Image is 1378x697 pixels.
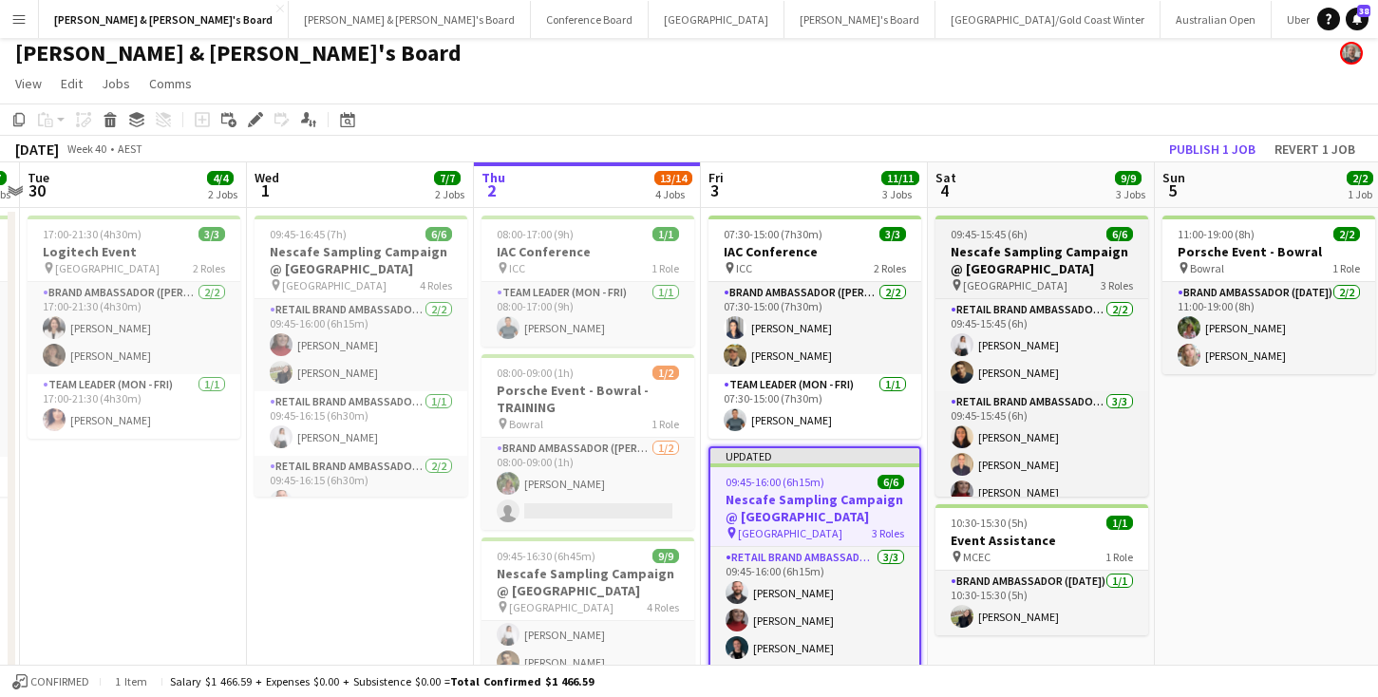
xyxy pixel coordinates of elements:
[935,299,1148,391] app-card-role: RETAIL Brand Ambassador ([DATE])2/209:45-15:45 (6h)[PERSON_NAME][PERSON_NAME]
[481,438,694,530] app-card-role: Brand Ambassador ([PERSON_NAME])1/208:00-09:00 (1h)[PERSON_NAME]
[170,674,594,688] div: Salary $1 466.59 + Expenses $0.00 + Subsistence $0.00 =
[710,547,919,667] app-card-role: RETAIL Brand Ambassador (Mon - Fri)3/309:45-16:00 (6h15m)[PERSON_NAME][PERSON_NAME][PERSON_NAME]
[963,550,991,564] span: MCEC
[8,71,49,96] a: View
[1267,137,1363,161] button: Revert 1 job
[420,278,452,292] span: 4 Roles
[43,227,142,241] span: 17:00-21:30 (4h30m)
[28,216,240,439] div: 17:00-21:30 (4h30m)3/3Logitech Event [GEOGRAPHIC_DATA]2 RolesBrand Ambassador ([PERSON_NAME])2/21...
[55,261,160,275] span: [GEOGRAPHIC_DATA]
[951,516,1028,530] span: 10:30-15:30 (5h)
[708,243,921,260] h3: IAC Conference
[874,261,906,275] span: 2 Roles
[724,227,822,241] span: 07:30-15:00 (7h30m)
[872,526,904,540] span: 3 Roles
[706,179,724,201] span: 3
[255,216,467,497] div: 09:45-16:45 (7h)6/6Nescafe Sampling Campaign @ [GEOGRAPHIC_DATA] [GEOGRAPHIC_DATA]4 RolesRETAIL B...
[649,1,784,38] button: [GEOGRAPHIC_DATA]
[207,171,234,185] span: 4/4
[450,674,594,688] span: Total Confirmed $1 466.59
[481,216,694,347] app-job-card: 08:00-17:00 (9h)1/1IAC Conference ICC1 RoleTeam Leader (Mon - Fri)1/108:00-17:00 (9h)[PERSON_NAME]
[935,532,1148,549] h3: Event Assistance
[1178,227,1255,241] span: 11:00-19:00 (8h)
[933,179,956,201] span: 4
[1101,278,1133,292] span: 3 Roles
[425,227,452,241] span: 6/6
[509,261,525,275] span: ICC
[935,169,956,186] span: Sat
[708,374,921,439] app-card-role: Team Leader (Mon - Fri)1/107:30-15:00 (7h30m)[PERSON_NAME]
[708,282,921,374] app-card-role: Brand Ambassador ([PERSON_NAME])2/207:30-15:00 (7h30m)[PERSON_NAME][PERSON_NAME]
[951,227,1028,241] span: 09:45-15:45 (6h)
[1160,179,1185,201] span: 5
[935,216,1148,497] app-job-card: 09:45-15:45 (6h)6/6Nescafe Sampling Campaign @ [GEOGRAPHIC_DATA] [GEOGRAPHIC_DATA]3 RolesRETAIL B...
[270,227,347,241] span: 09:45-16:45 (7h)
[647,600,679,614] span: 4 Roles
[1333,227,1360,241] span: 2/2
[1162,216,1375,374] div: 11:00-19:00 (8h)2/2Porsche Event - Bowral Bowral1 RoleBrand Ambassador ([DATE])2/211:00-19:00 (8h...
[726,475,824,489] span: 09:45-16:00 (6h15m)
[118,141,142,156] div: AEST
[935,504,1148,635] div: 10:30-15:30 (5h)1/1Event Assistance MCEC1 RoleBrand Ambassador ([DATE])1/110:30-15:30 (5h)[PERSON...
[1106,227,1133,241] span: 6/6
[255,456,467,548] app-card-role: RETAIL Brand Ambassador (Mon - Fri)2/209:45-16:15 (6h30m)[PERSON_NAME]
[736,261,752,275] span: ICC
[1340,42,1363,65] app-user-avatar: Neil Burton
[289,1,531,38] button: [PERSON_NAME] & [PERSON_NAME]'s Board
[1332,261,1360,275] span: 1 Role
[149,75,192,92] span: Comms
[108,674,154,688] span: 1 item
[655,187,691,201] div: 4 Jobs
[142,71,199,96] a: Comms
[710,491,919,525] h3: Nescafe Sampling Campaign @ [GEOGRAPHIC_DATA]
[1190,261,1224,275] span: Bowral
[881,171,919,185] span: 11/11
[531,1,649,38] button: Conference Board
[479,179,505,201] span: 2
[708,169,724,186] span: Fri
[1115,171,1142,185] span: 9/9
[1348,187,1372,201] div: 1 Job
[963,278,1067,292] span: [GEOGRAPHIC_DATA]
[710,448,919,463] div: Updated
[1106,516,1133,530] span: 1/1
[1105,550,1133,564] span: 1 Role
[1161,1,1272,38] button: Australian Open
[15,75,42,92] span: View
[102,75,130,92] span: Jobs
[94,71,138,96] a: Jobs
[28,243,240,260] h3: Logitech Event
[255,243,467,277] h3: Nescafe Sampling Campaign @ [GEOGRAPHIC_DATA]
[434,171,461,185] span: 7/7
[882,187,918,201] div: 3 Jobs
[15,39,462,67] h1: [PERSON_NAME] & [PERSON_NAME]'s Board
[481,243,694,260] h3: IAC Conference
[481,354,694,530] app-job-card: 08:00-09:00 (1h)1/2Porsche Event - Bowral - TRAINING Bowral1 RoleBrand Ambassador ([PERSON_NAME])...
[255,169,279,186] span: Wed
[481,282,694,347] app-card-role: Team Leader (Mon - Fri)1/108:00-17:00 (9h)[PERSON_NAME]
[63,141,110,156] span: Week 40
[481,382,694,416] h3: Porsche Event - Bowral - TRAINING
[935,1,1161,38] button: [GEOGRAPHIC_DATA]/Gold Coast Winter
[652,227,679,241] span: 1/1
[708,216,921,439] app-job-card: 07:30-15:00 (7h30m)3/3IAC Conference ICC2 RolesBrand Ambassador ([PERSON_NAME])2/207:30-15:00 (7h...
[1162,282,1375,374] app-card-role: Brand Ambassador ([DATE])2/211:00-19:00 (8h)[PERSON_NAME][PERSON_NAME]
[9,671,92,692] button: Confirmed
[1162,243,1375,260] h3: Porsche Event - Bowral
[738,526,842,540] span: [GEOGRAPHIC_DATA]
[652,366,679,380] span: 1/2
[25,179,49,201] span: 30
[509,417,543,431] span: Bowral
[935,391,1148,511] app-card-role: RETAIL Brand Ambassador ([DATE])3/309:45-15:45 (6h)[PERSON_NAME][PERSON_NAME][PERSON_NAME]
[1116,187,1145,201] div: 3 Jobs
[28,169,49,186] span: Tue
[497,549,595,563] span: 09:45-16:30 (6h45m)
[1357,5,1370,17] span: 38
[784,1,935,38] button: [PERSON_NAME]'s Board
[198,227,225,241] span: 3/3
[252,179,279,201] span: 1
